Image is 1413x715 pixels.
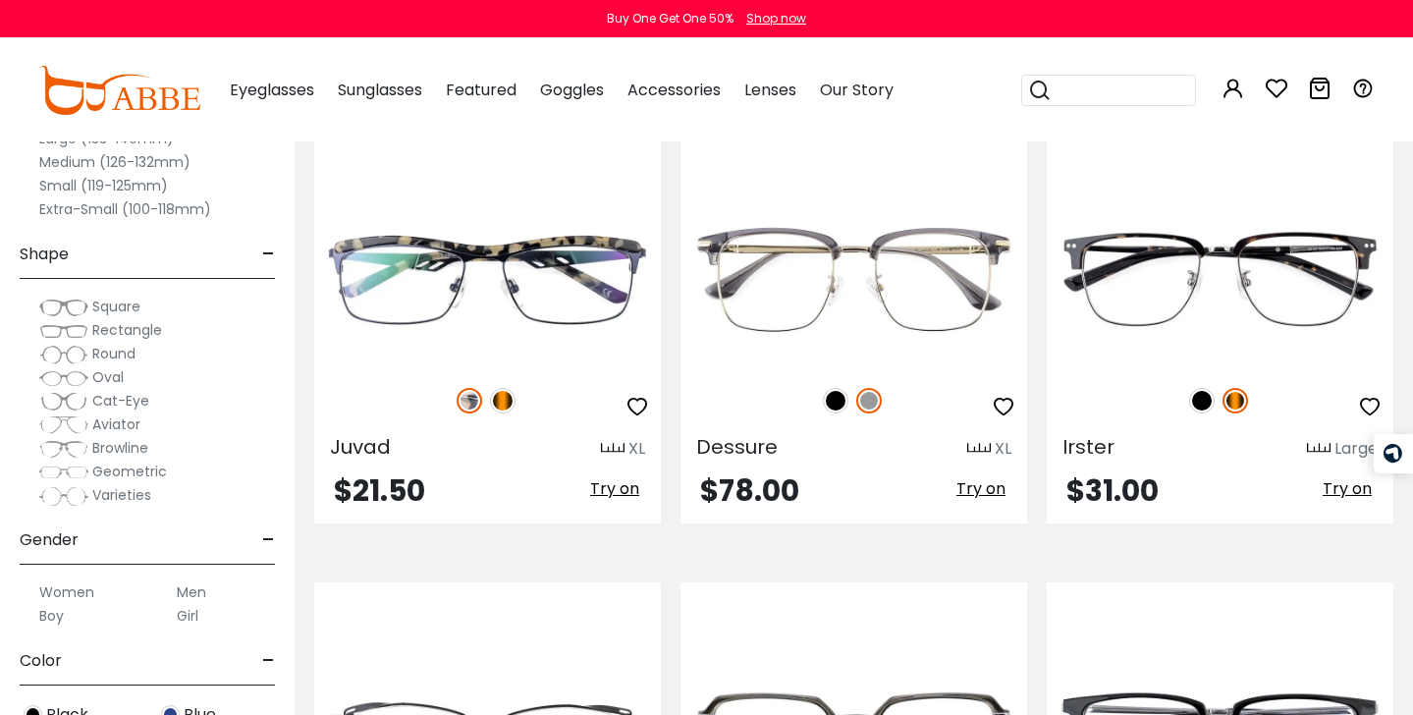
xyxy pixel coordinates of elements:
label: Medium (126-132mm) [39,150,190,174]
span: Color [20,637,62,685]
button: Try on [1317,476,1378,502]
span: Goggles [540,79,604,101]
span: $21.50 [334,469,425,512]
span: Accessories [627,79,721,101]
span: Aviator [92,414,140,434]
button: Try on [584,476,645,502]
img: Geometric.png [39,463,88,482]
label: Women [39,580,94,604]
span: Browline [92,438,148,458]
label: Boy [39,604,64,628]
span: Our Story [820,79,894,101]
span: Try on [956,477,1005,500]
span: Lenses [744,79,796,101]
span: Try on [590,477,639,500]
span: Juvad [330,433,391,461]
div: XL [628,437,645,461]
img: abbeglasses.com [39,66,200,115]
span: Oval [92,367,124,387]
label: Extra-Small (100-118mm) [39,197,211,221]
img: Cat-Eye.png [39,392,88,412]
img: Round.png [39,345,88,364]
img: Varieties.png [39,486,88,507]
span: Eyeglasses [230,79,314,101]
span: Dessure [696,433,778,461]
div: XL [995,437,1011,461]
img: Ivory-tortoise Juvad - Metal,TR ,Adjust Nose Pads [314,193,661,367]
img: Square.png [39,298,88,317]
span: $78.00 [700,469,799,512]
img: Black [1189,388,1215,413]
span: Geometric [92,462,167,481]
img: Tortoise [1223,388,1248,413]
span: $31.00 [1066,469,1159,512]
a: Shop now [736,10,806,27]
span: Sunglasses [338,79,422,101]
button: Try on [951,476,1011,502]
span: Rectangle [92,320,162,340]
img: Oval.png [39,368,88,388]
img: Black Irster - Acetate,Metal ,Adjust Nose Pads [1047,193,1393,367]
span: Irster [1062,433,1114,461]
img: Black [823,388,848,413]
div: Buy One Get One 50% [607,10,734,27]
span: Square [92,297,140,316]
span: Varieties [92,485,151,505]
span: Shape [20,231,69,278]
label: Small (119-125mm) [39,174,168,197]
label: Girl [177,604,198,628]
div: Shop now [746,10,806,27]
span: Featured [446,79,516,101]
span: - [262,637,275,685]
span: - [262,517,275,564]
img: Aviator.png [39,415,88,435]
span: Try on [1323,477,1372,500]
span: Round [92,344,136,363]
div: Large [1334,437,1378,461]
img: Browline.png [39,439,88,459]
img: size ruler [967,442,991,457]
span: Cat-Eye [92,391,149,411]
img: size ruler [1307,442,1331,457]
img: Tortoise [490,388,516,413]
img: Ivory Tortoise [457,388,482,413]
img: Gray Dessure - Acetate,Titanium ,Adjust Nose Pads [680,193,1027,367]
label: Men [177,580,206,604]
img: Gray [856,388,882,413]
span: Gender [20,517,79,564]
span: - [262,231,275,278]
img: Rectangle.png [39,321,88,341]
img: size ruler [601,442,625,457]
